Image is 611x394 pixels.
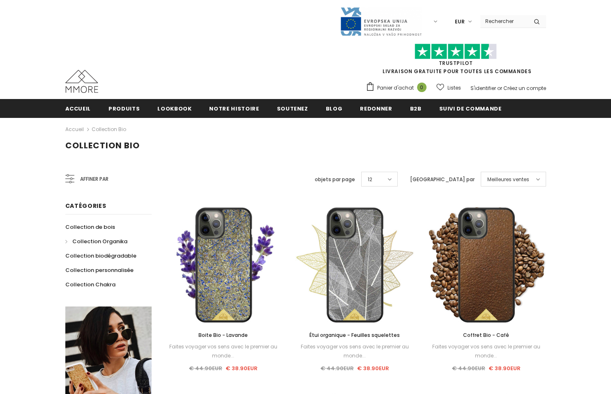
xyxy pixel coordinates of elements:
span: Redonner [360,105,392,113]
span: Collection Organika [72,237,127,245]
span: EUR [455,18,465,26]
a: Produits [108,99,140,118]
span: or [497,85,502,92]
span: B2B [410,105,422,113]
span: Étui organique - Feuilles squelettes [309,332,400,339]
a: Collection Bio [92,126,126,133]
span: Produits [108,105,140,113]
a: Redonner [360,99,392,118]
span: 12 [368,175,372,184]
input: Search Site [480,15,528,27]
span: € 38.90EUR [226,364,258,372]
label: objets par page [315,175,355,184]
a: S'identifier [470,85,496,92]
a: Collection biodégradable [65,249,136,263]
span: Suivi de commande [439,105,502,113]
span: Collection Bio [65,140,140,151]
a: Javni Razpis [340,18,422,25]
a: Blog [326,99,343,118]
img: Cas MMORE [65,70,98,93]
span: Meilleures ventes [487,175,529,184]
div: Faites voyager vos sens avec le premier au monde... [427,342,546,360]
span: € 38.90EUR [489,364,521,372]
a: Boite Bio - Lavande [164,331,283,340]
span: 0 [417,83,427,92]
a: soutenez [277,99,308,118]
a: Panier d'achat 0 [366,82,431,94]
span: € 44.90EUR [320,364,354,372]
span: Boite Bio - Lavande [198,332,248,339]
a: Notre histoire [209,99,259,118]
span: Blog [326,105,343,113]
span: Coffret Bio - Café [463,332,509,339]
a: Suivi de commande [439,99,502,118]
span: Collection biodégradable [65,252,136,260]
span: soutenez [277,105,308,113]
span: Notre histoire [209,105,259,113]
a: Collection de bois [65,220,115,234]
a: Accueil [65,124,84,134]
span: Panier d'achat [377,84,414,92]
span: Listes [447,84,461,92]
span: Lookbook [157,105,191,113]
a: Collection Chakra [65,277,115,292]
a: Collection Organika [65,234,127,249]
span: Accueil [65,105,91,113]
a: TrustPilot [439,60,473,67]
span: € 38.90EUR [357,364,389,372]
a: Créez un compte [503,85,546,92]
span: Affiner par [80,175,108,184]
span: LIVRAISON GRATUITE POUR TOUTES LES COMMANDES [366,47,546,75]
a: Étui organique - Feuilles squelettes [295,331,414,340]
a: Coffret Bio - Café [427,331,546,340]
img: Faites confiance aux étoiles pilotes [415,44,497,60]
a: Accueil [65,99,91,118]
label: [GEOGRAPHIC_DATA] par [410,175,475,184]
span: Catégories [65,202,106,210]
a: Lookbook [157,99,191,118]
a: B2B [410,99,422,118]
a: Listes [436,81,461,95]
div: Faites voyager vos sens avec le premier au monde... [295,342,414,360]
div: Faites voyager vos sens avec le premier au monde... [164,342,283,360]
a: Collection personnalisée [65,263,134,277]
span: Collection Chakra [65,281,115,288]
span: Collection personnalisée [65,266,134,274]
img: Javni Razpis [340,7,422,37]
span: € 44.90EUR [452,364,485,372]
span: Collection de bois [65,223,115,231]
span: € 44.90EUR [189,364,222,372]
